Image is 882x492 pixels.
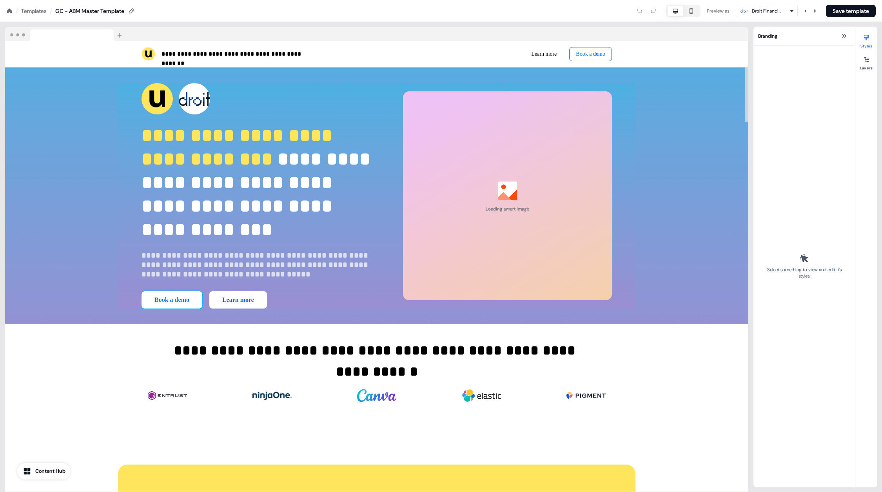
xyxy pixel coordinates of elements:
div: Content Hub [35,467,65,475]
button: Save template [826,5,876,17]
div: Learn moreBook a demo [380,47,612,61]
img: Image [462,380,501,411]
div: ImageLoading smart image [403,83,612,309]
button: Droit Financial Technologies [736,5,798,17]
button: Book a demo [142,291,202,309]
div: ImageImageImageImageImage [142,374,612,418]
div: Preview as [707,7,730,15]
img: Image [357,380,396,411]
img: Image [252,380,292,411]
div: Branding [753,27,855,45]
button: Layers [855,53,877,71]
img: Browser topbar [5,27,125,41]
div: / [16,7,18,15]
div: Loading smart image [486,205,530,213]
div: GC - ABM Master Template [55,7,124,15]
div: Book a demoLearn more [142,291,381,309]
button: Content Hub [17,463,70,479]
button: Book a demo [569,47,612,61]
button: Styles [855,31,877,49]
img: Image [148,380,187,411]
button: Learn more [209,291,267,309]
div: Select something to view and edit it’s styles. [764,267,844,279]
img: Image [566,380,606,411]
a: Templates [21,7,47,15]
div: / [50,7,52,15]
button: Learn more [525,47,563,61]
div: Droit Financial Technologies [752,7,783,15]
